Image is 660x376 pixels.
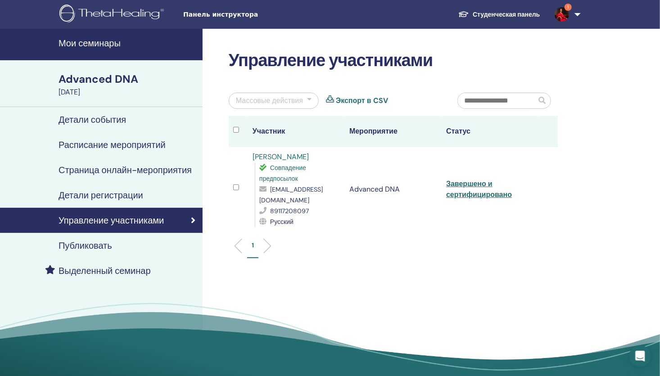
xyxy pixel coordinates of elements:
[451,6,547,23] a: Студенческая панель
[59,190,143,201] h4: Детали регистрации
[629,345,651,367] div: Open Intercom Messenger
[59,4,167,25] img: logo.png
[59,114,126,125] h4: Детали события
[183,10,318,19] span: Панель инструктора
[59,87,197,98] div: [DATE]
[53,72,203,98] a: Advanced DNA[DATE]
[59,240,112,251] h4: Публиковать
[259,185,323,204] span: [EMAIL_ADDRESS][DOMAIN_NAME]
[555,7,569,22] img: default.jpg
[59,165,192,175] h4: Страница онлайн-мероприятия
[345,147,442,232] td: Advanced DNA
[236,95,303,106] div: Массовые действия
[458,10,469,18] img: graduation-cap-white.svg
[59,72,197,87] div: Advanced DNA
[59,215,164,226] h4: Управление участниками
[345,116,442,147] th: Мероприятие
[442,116,538,147] th: Статус
[336,95,388,106] a: Экспорт в CSV
[270,207,309,215] span: 89117208097
[248,116,345,147] th: Участник
[259,164,306,183] span: Совпадение предпосылок
[446,179,512,199] a: Завершено и сертифицировано
[565,4,572,11] span: 1
[253,152,309,161] a: [PERSON_NAME]
[252,241,254,250] p: 1
[59,38,197,49] h4: Мои семинары
[270,218,294,226] span: Русский
[59,139,166,150] h4: Расписание мероприятий
[59,265,151,276] h4: Выделенный семинар
[229,50,558,71] h2: Управление участниками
